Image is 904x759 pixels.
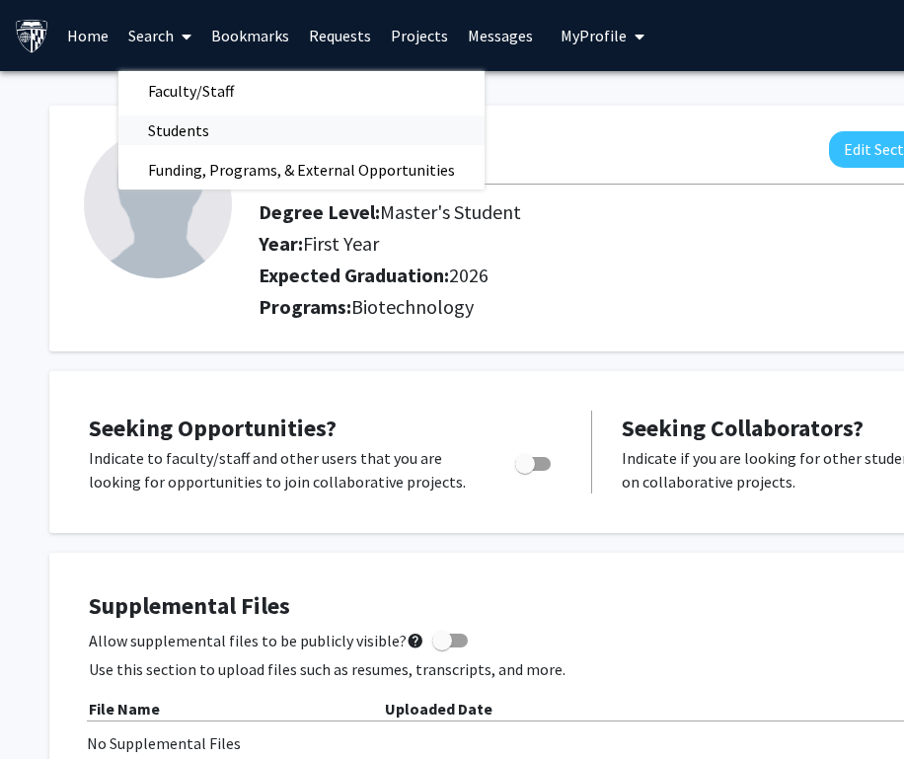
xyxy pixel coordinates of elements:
span: Funding, Programs, & External Opportunities [118,150,485,190]
span: Master's Student [380,199,521,224]
span: Seeking Opportunities? [89,413,337,443]
p: Indicate to faculty/staff and other users that you are looking for opportunities to join collabor... [89,446,478,493]
span: 2026 [449,263,489,287]
mat-icon: help [407,629,424,652]
img: Johns Hopkins University Logo [15,19,49,53]
a: Projects [381,1,458,70]
a: Bookmarks [201,1,299,70]
a: Students [118,115,485,145]
b: File Name [89,699,160,719]
span: My Profile [561,26,627,45]
span: Students [118,111,239,150]
img: Profile Picture [84,130,232,278]
span: Biotechnology [351,294,474,319]
a: Search [118,1,201,70]
span: Allow supplemental files to be publicly visible? [89,629,424,652]
span: Seeking Collaborators? [622,413,864,443]
b: Uploaded Date [385,699,492,719]
div: Toggle [507,446,562,476]
a: Funding, Programs, & External Opportunities [118,155,485,185]
span: Faculty/Staff [118,71,264,111]
a: Messages [458,1,543,70]
a: Home [57,1,118,70]
a: Requests [299,1,381,70]
a: Faculty/Staff [118,76,485,106]
iframe: Chat [15,670,84,744]
span: First Year [303,231,379,256]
